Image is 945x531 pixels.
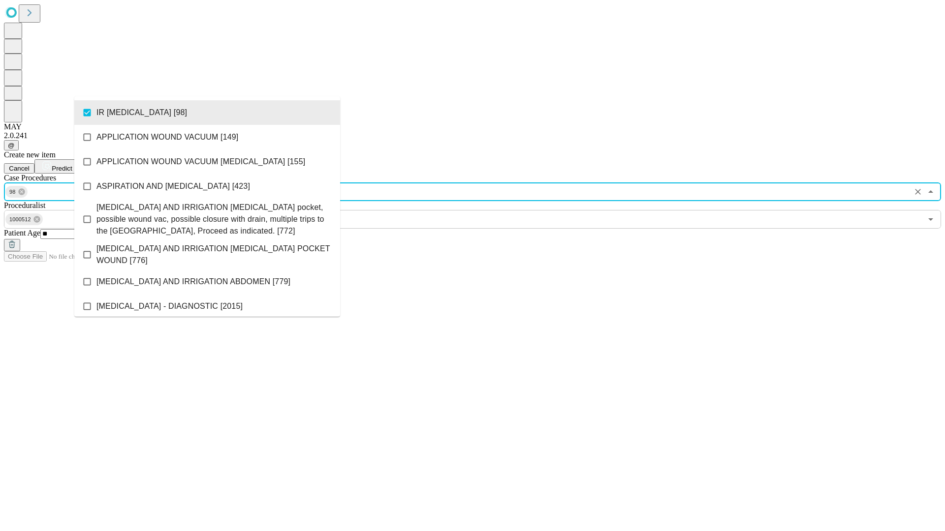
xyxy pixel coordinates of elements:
[96,156,305,168] span: APPLICATION WOUND VACUUM [MEDICAL_DATA] [155]
[96,202,332,237] span: [MEDICAL_DATA] AND IRRIGATION [MEDICAL_DATA] pocket, possible wound vac, possible closure with dr...
[96,180,250,192] span: ASPIRATION AND [MEDICAL_DATA] [423]
[96,243,332,266] span: [MEDICAL_DATA] AND IRRIGATION [MEDICAL_DATA] POCKET WOUND [776]
[5,213,43,225] div: 1000512
[4,122,941,131] div: MAY
[4,131,941,140] div: 2.0.241
[96,107,187,118] span: IR [MEDICAL_DATA] [98]
[4,150,56,159] span: Create new item
[96,276,290,288] span: [MEDICAL_DATA] AND IRRIGATION ABDOMEN [779]
[52,165,72,172] span: Predict
[4,201,45,209] span: Proceduralist
[96,300,243,312] span: [MEDICAL_DATA] - DIAGNOSTIC [2015]
[4,174,56,182] span: Scheduled Procedure
[911,185,925,199] button: Clear
[8,142,15,149] span: @
[4,163,34,174] button: Cancel
[34,159,80,174] button: Predict
[4,229,40,237] span: Patient Age
[924,185,938,199] button: Close
[96,131,238,143] span: APPLICATION WOUND VACUUM [149]
[5,186,28,198] div: 98
[5,214,35,225] span: 1000512
[924,212,938,226] button: Open
[9,165,30,172] span: Cancel
[4,140,19,150] button: @
[5,186,20,198] span: 98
